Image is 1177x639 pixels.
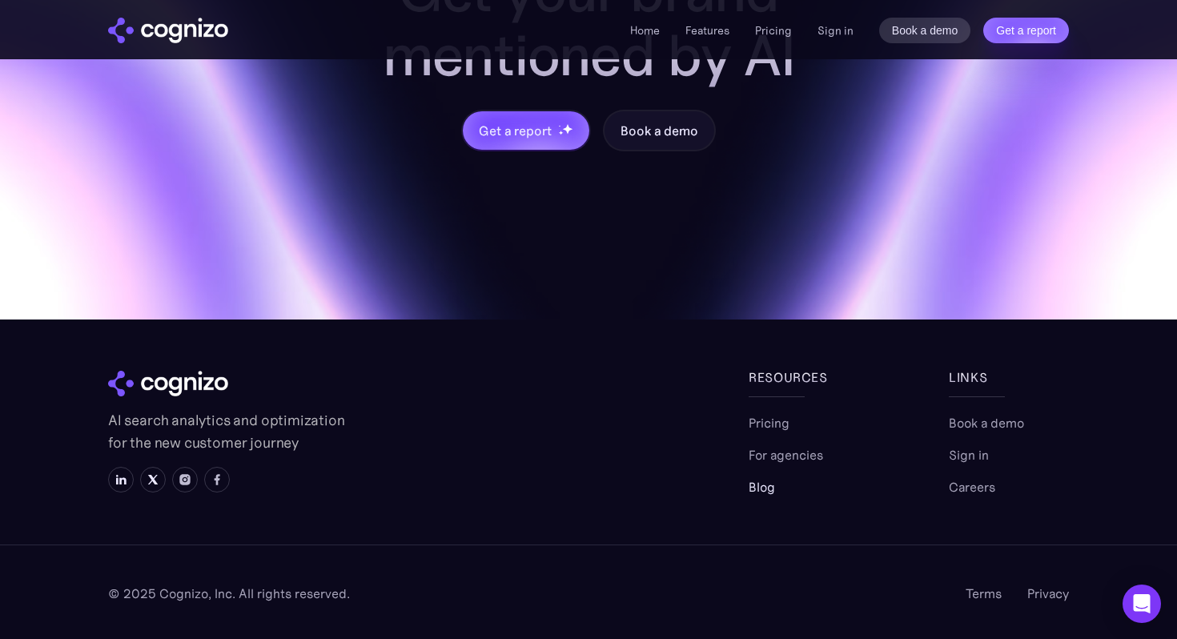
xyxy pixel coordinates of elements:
[749,477,775,496] a: Blog
[749,445,823,464] a: For agencies
[749,368,869,387] div: Resources
[621,121,697,140] div: Book a demo
[749,413,789,432] a: Pricing
[461,110,591,151] a: Get a reportstarstarstar
[603,110,715,151] a: Book a demo
[558,125,560,127] img: star
[1123,585,1161,623] div: Open Intercom Messenger
[108,371,228,396] img: cognizo logo
[108,584,350,603] div: © 2025 Cognizo, Inc. All rights reserved.
[949,368,1069,387] div: links
[755,23,792,38] a: Pricing
[562,123,572,134] img: star
[879,18,971,43] a: Book a demo
[1027,584,1069,603] a: Privacy
[108,409,348,454] p: AI search analytics and optimization for the new customer journey
[114,473,127,486] img: LinkedIn icon
[479,121,551,140] div: Get a report
[817,21,854,40] a: Sign in
[630,23,660,38] a: Home
[558,131,564,136] img: star
[983,18,1069,43] a: Get a report
[685,23,729,38] a: Features
[108,18,228,43] img: cognizo logo
[108,18,228,43] a: home
[949,445,989,464] a: Sign in
[949,413,1024,432] a: Book a demo
[147,473,159,486] img: X icon
[949,477,995,496] a: Careers
[966,584,1002,603] a: Terms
